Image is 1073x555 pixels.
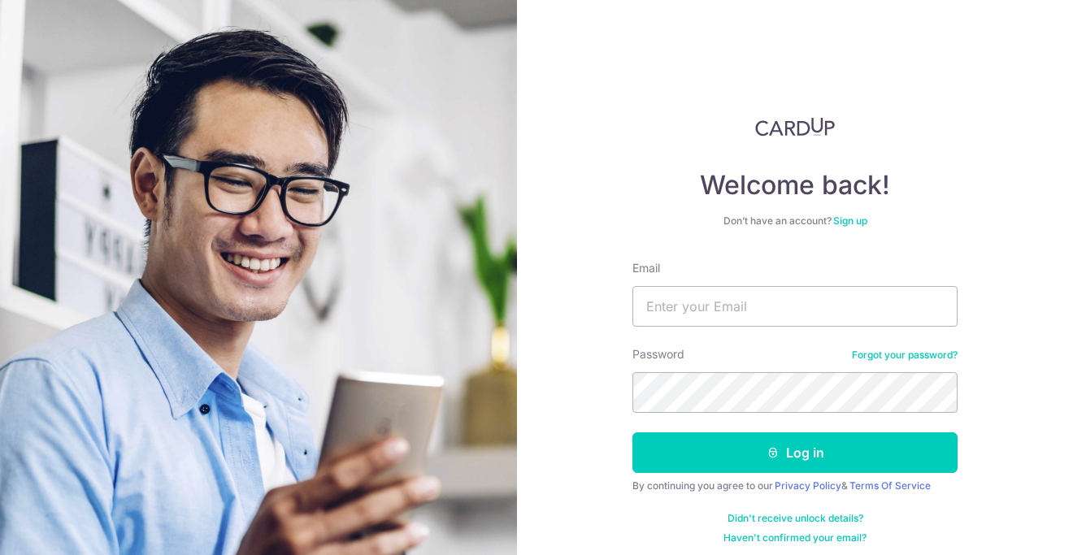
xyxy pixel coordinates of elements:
label: Password [632,346,684,362]
a: Privacy Policy [775,479,841,492]
button: Log in [632,432,958,473]
a: Sign up [833,215,867,227]
a: Forgot your password? [852,349,958,362]
a: Didn't receive unlock details? [728,512,863,525]
h4: Welcome back! [632,169,958,202]
input: Enter your Email [632,286,958,327]
img: CardUp Logo [755,117,835,137]
a: Haven't confirmed your email? [723,531,867,544]
a: Terms Of Service [849,479,931,492]
div: By continuing you agree to our & [632,479,958,492]
label: Email [632,260,660,276]
div: Don’t have an account? [632,215,958,228]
